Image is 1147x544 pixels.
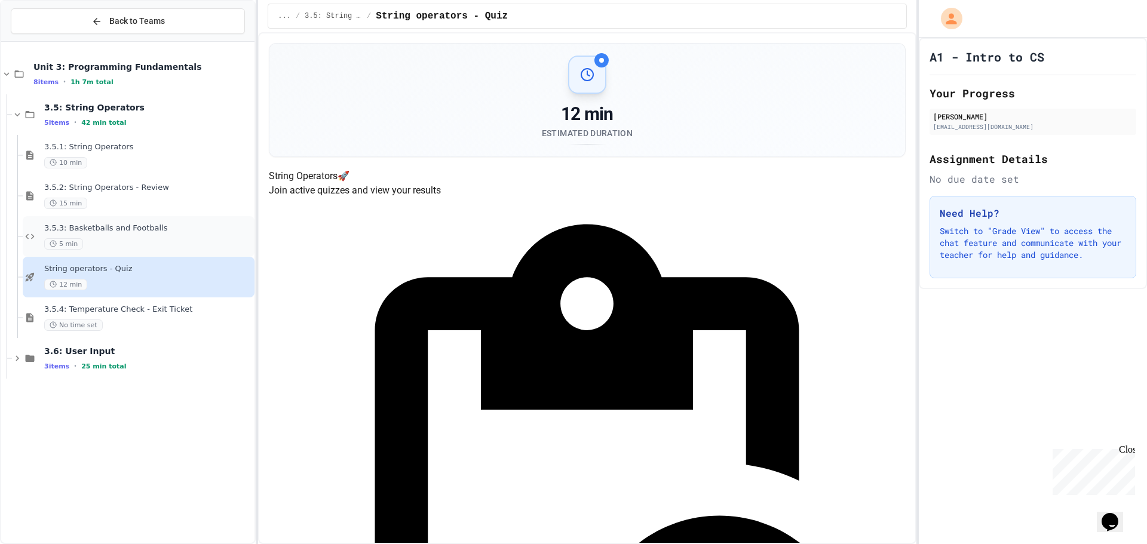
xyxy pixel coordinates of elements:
[44,362,69,370] span: 3 items
[296,11,300,21] span: /
[367,11,371,21] span: /
[109,15,165,27] span: Back to Teams
[33,78,59,86] span: 8 items
[44,279,87,290] span: 12 min
[269,169,905,183] h4: String Operators 🚀
[928,5,965,32] div: My Account
[1048,444,1135,495] iframe: chat widget
[44,346,252,356] span: 3.6: User Input
[74,361,76,371] span: •
[44,319,103,331] span: No time set
[74,118,76,127] span: •
[930,85,1136,102] h2: Your Progress
[933,122,1133,131] div: [EMAIL_ADDRESS][DOMAIN_NAME]
[278,11,291,21] span: ...
[81,362,126,370] span: 25 min total
[376,9,508,23] span: String operators - Quiz
[940,206,1126,220] h3: Need Help?
[1097,496,1135,532] iframe: chat widget
[44,183,252,193] span: 3.5.2: String Operators - Review
[11,8,245,34] button: Back to Teams
[269,183,905,198] p: Join active quizzes and view your results
[44,102,252,113] span: 3.5: String Operators
[933,111,1133,122] div: [PERSON_NAME]
[940,225,1126,261] p: Switch to "Grade View" to access the chat feature and communicate with your teacher for help and ...
[44,157,87,168] span: 10 min
[44,238,83,250] span: 5 min
[63,77,66,87] span: •
[81,119,126,127] span: 42 min total
[33,62,252,72] span: Unit 3: Programming Fundamentals
[930,48,1044,65] h1: A1 - Intro to CS
[5,5,82,76] div: Chat with us now!Close
[44,142,252,152] span: 3.5.1: String Operators
[930,150,1136,167] h2: Assignment Details
[44,198,87,209] span: 15 min
[70,78,114,86] span: 1h 7m total
[542,127,633,139] div: Estimated Duration
[44,305,252,315] span: 3.5.4: Temperature Check - Exit Ticket
[542,103,633,125] div: 12 min
[44,119,69,127] span: 5 items
[44,264,252,274] span: String operators - Quiz
[305,11,362,21] span: 3.5: String Operators
[930,172,1136,186] div: No due date set
[44,223,252,233] span: 3.5.3: Basketballs and Footballs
